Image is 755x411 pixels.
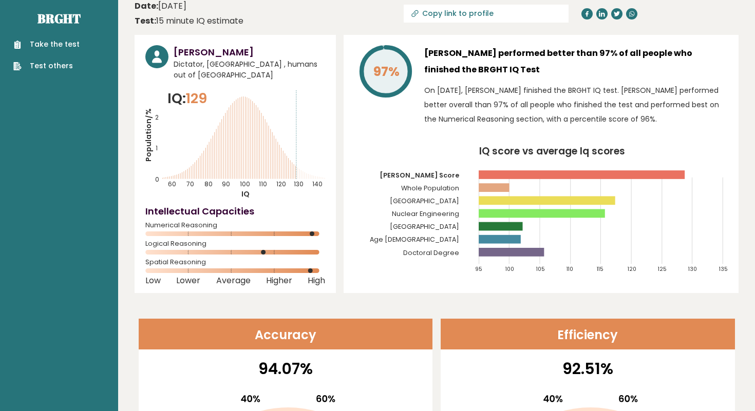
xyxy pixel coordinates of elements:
span: Numerical Reasoning [145,223,325,227]
div: 15 minute IQ estimate [135,15,243,27]
h3: [PERSON_NAME] performed better than 97% of all people who finished the BRGHT IQ Test [424,45,728,78]
tspan: 95 [475,265,482,273]
tspan: 120 [628,265,636,273]
tspan: 0 [155,175,159,184]
tspan: 125 [658,265,667,273]
tspan: Nuclear Engineering [392,209,459,218]
tspan: 100 [240,180,250,188]
a: Take the test [13,39,80,50]
tspan: 110 [567,265,573,273]
tspan: IQ [241,189,250,199]
a: Test others [13,61,80,71]
span: Higher [266,279,292,283]
tspan: IQ score vs average Iq scores [479,144,625,158]
tspan: [PERSON_NAME] Score [380,171,459,180]
tspan: 115 [597,265,604,273]
tspan: 100 [506,265,515,273]
h3: [PERSON_NAME] [174,45,325,59]
tspan: 90 [222,180,230,188]
tspan: [GEOGRAPHIC_DATA] [390,223,459,231]
tspan: 105 [536,265,545,273]
p: IQ: [167,88,207,109]
tspan: 110 [259,180,267,188]
tspan: 2 [155,113,159,122]
span: Low [145,279,161,283]
tspan: Population/% [143,108,154,162]
header: Accuracy [139,319,433,349]
tspan: 60 [168,180,176,188]
span: Logical Reasoning [145,242,325,246]
p: 92.51% [447,357,728,380]
span: Average [216,279,251,283]
tspan: 140 [312,180,323,188]
p: 94.07% [145,357,426,380]
tspan: 135 [720,265,728,273]
tspan: Whole Population [401,184,459,192]
tspan: 1 [156,144,158,152]
tspan: 80 [204,180,213,188]
span: Dictator, [GEOGRAPHIC_DATA] , humans out of [GEOGRAPHIC_DATA] [174,59,325,81]
span: Spatial Reasoning [145,260,325,264]
tspan: Age [DEMOGRAPHIC_DATA] [370,236,459,244]
tspan: 130 [689,265,697,273]
span: High [308,279,325,283]
h4: Intellectual Capacities [145,204,325,218]
span: 129 [186,89,207,108]
tspan: 130 [294,180,304,188]
p: On [DATE], [PERSON_NAME] finished the BRGHT IQ test. [PERSON_NAME] performed better overall than ... [424,83,728,126]
b: Test: [135,15,156,27]
tspan: 70 [186,180,194,188]
tspan: Doctoral Degree [403,248,459,257]
a: Brght [37,10,81,27]
tspan: [GEOGRAPHIC_DATA] [390,197,459,205]
tspan: 120 [276,180,286,188]
tspan: 97% [373,63,400,81]
span: Lower [176,279,200,283]
header: Efficiency [441,319,735,349]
